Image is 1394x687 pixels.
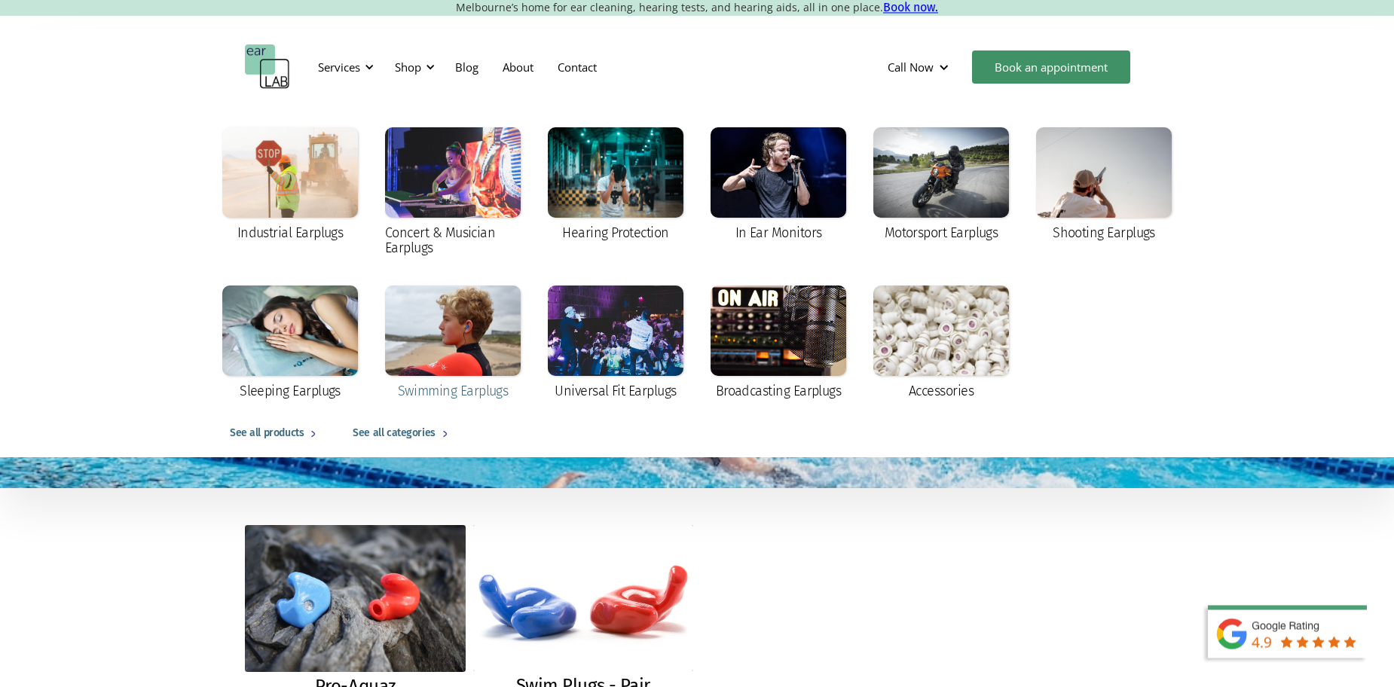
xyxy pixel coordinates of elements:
div: Universal Fit Earplugs [555,383,676,398]
div: See all categories [353,424,435,442]
div: See all products [230,424,304,442]
a: In Ear Monitors [703,120,854,251]
a: Accessories [866,278,1016,409]
div: Sleeping Earplugs [240,383,341,398]
a: Blog [443,45,491,89]
a: Shooting Earplugs [1029,120,1179,251]
a: Hearing Protection [540,120,691,251]
a: Motorsport Earplugs [866,120,1016,251]
div: In Ear Monitors [735,225,822,240]
a: Swimming Earplugs [378,278,528,409]
div: Industrial Earplugs [237,225,344,240]
div: Motorsport Earplugs [885,225,998,240]
a: See all products [215,409,338,457]
a: See all categories [338,409,469,457]
div: Shop [395,60,421,75]
div: Call Now [888,60,934,75]
div: Swimming Earplugs [398,383,509,398]
a: Industrial Earplugs [215,120,365,251]
div: Services [309,44,378,90]
a: Book an appointment [972,50,1130,84]
div: Hearing Protection [562,225,668,240]
div: Call Now [876,44,964,90]
div: Services [318,60,360,75]
div: Shop [386,44,439,90]
div: Shooting Earplugs [1053,225,1155,240]
a: home [245,44,290,90]
img: Pro-Aquaz [245,525,466,672]
div: Concert & Musician Earplugs [385,225,521,255]
img: Swim Plugs - Pair [473,525,694,671]
a: About [491,45,546,89]
a: Concert & Musician Earplugs [378,120,528,266]
a: Universal Fit Earplugs [540,278,691,409]
div: Broadcasting Earplugs [716,383,842,398]
div: Accessories [909,383,974,398]
a: Contact [546,45,609,89]
a: Broadcasting Earplugs [703,278,854,409]
a: Sleeping Earplugs [215,278,365,409]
